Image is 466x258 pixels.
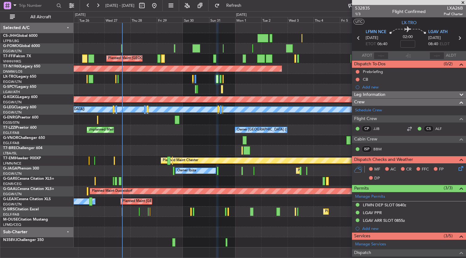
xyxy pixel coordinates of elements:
div: CP [362,125,372,132]
div: Owner [GEOGRAPHIC_DATA] ([GEOGRAPHIC_DATA]) [237,125,322,135]
div: Thu 4 [314,17,340,23]
div: [DATE] [236,12,247,18]
div: Tue 2 [261,17,287,23]
div: Add new [362,84,463,90]
a: G-GARECessna Citation XLS+ [3,177,54,181]
span: T7-N1960 [3,65,20,68]
div: Unplanned Maint [GEOGRAPHIC_DATA] ([GEOGRAPHIC_DATA]) [89,125,191,135]
span: Dispatch To-Dos [354,61,385,68]
div: LGAV PPR [363,210,382,215]
div: Prebriefing [363,69,383,74]
span: 08:40 [428,41,438,47]
a: G-GAALCessna Citation XLS+ [3,187,54,191]
div: Fri 29 [157,17,183,23]
a: EGGW/LTN [3,202,22,207]
span: Permits [354,185,369,192]
a: VHHH/HKG [3,59,21,64]
input: --:-- [374,52,389,59]
div: Planned Maint Chester [163,156,198,165]
div: Planned Maint [GEOGRAPHIC_DATA] ([GEOGRAPHIC_DATA] Intl) [108,54,212,63]
div: LFMN DEP SLOT 0640z [363,202,406,208]
span: CR [406,166,411,173]
a: G-SPCYLegacy 650 [3,85,36,89]
span: G-SIRS [3,208,15,211]
span: AC [390,166,396,173]
div: Add new [362,226,463,231]
span: G-LEAX [3,197,16,201]
a: EGGW/LTN [3,110,22,115]
span: Cabin Crew [354,136,377,143]
a: Manage Services [355,241,386,247]
span: Dispatch Checks and Weather [354,156,413,163]
span: LX-TRO [3,75,16,79]
a: T7-BREChallenger 604 [3,146,42,150]
a: EGNR/CEG [3,182,22,186]
button: All Aircraft [7,12,67,22]
span: ELDT [440,41,450,47]
span: Crew [354,99,365,106]
div: Planned Maint Dusseldorf [92,187,132,196]
div: ISP [362,146,372,153]
span: Flight Crew [354,115,377,123]
div: LGAV ARR SLOT 0855z [363,218,405,223]
a: G-KGKGLegacy 600 [3,95,37,99]
span: 532835 [355,5,370,11]
input: Trip Number [19,1,55,10]
span: T7-BRE [3,146,16,150]
a: ALF [435,126,449,131]
span: G-VNOR [3,136,18,140]
div: Tue 26 [78,17,104,23]
span: LFMN NCE [366,29,386,35]
a: EGSS/STN [3,120,20,125]
a: EGLF/FAB [3,131,19,135]
span: FFC [422,166,429,173]
span: G-SPCY [3,85,16,89]
a: EGLF/FAB [3,141,19,145]
button: UTC [354,19,364,24]
span: T7-LZZI [3,126,16,130]
a: JJB [373,126,387,131]
button: Refresh [212,1,249,11]
a: G-LEGCLegacy 600 [3,105,36,109]
div: Fri 5 [340,17,366,23]
span: T7-FFI [3,54,14,58]
span: Dispatch [354,249,371,256]
span: DP [374,175,380,182]
div: Wed 3 [288,17,314,23]
span: G-JAGA [3,167,17,170]
a: T7-FFIFalcon 7X [3,54,31,58]
a: EGGW/LTN [3,49,22,54]
a: G-VNORChallenger 650 [3,136,45,140]
a: BBM [373,146,387,152]
span: LX-TRO [402,19,417,26]
span: All Aircraft [16,15,65,19]
a: EGGW/LTN [3,100,22,105]
a: LX-TROLegacy 650 [3,75,36,79]
a: LFMD/CEQ [3,222,21,227]
span: G-GARE [3,177,17,181]
span: N358VJ [3,238,17,242]
span: LGAV ATH [428,29,448,35]
span: G-FOMO [3,44,19,48]
a: G-FOMOGlobal 6000 [3,44,40,48]
a: LTBA/ISL [3,151,17,156]
div: Planned Maint [GEOGRAPHIC_DATA] ([GEOGRAPHIC_DATA]) [122,197,220,206]
span: G-LEGC [3,105,16,109]
a: EGGW/LTN [3,171,22,176]
span: 1/3 [355,11,370,17]
div: Flight Confirmed [392,8,426,15]
span: G-KGKG [3,95,18,99]
a: Schedule Crew [355,107,382,114]
span: ATOT [362,53,372,59]
span: CS-JHH [3,34,16,38]
a: EGLF/FAB [3,212,19,217]
span: ETOT [366,41,376,47]
span: 06:40 [377,41,387,47]
a: T7-N1960Legacy 650 [3,65,40,68]
span: ALDT [446,53,456,59]
a: EGGW/LTN [3,80,22,84]
a: G-LEAXCessna Citation XLS [3,197,51,201]
span: [DATE] [428,35,441,41]
span: Refresh [221,3,247,8]
a: LFMN/NCE [3,161,21,166]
